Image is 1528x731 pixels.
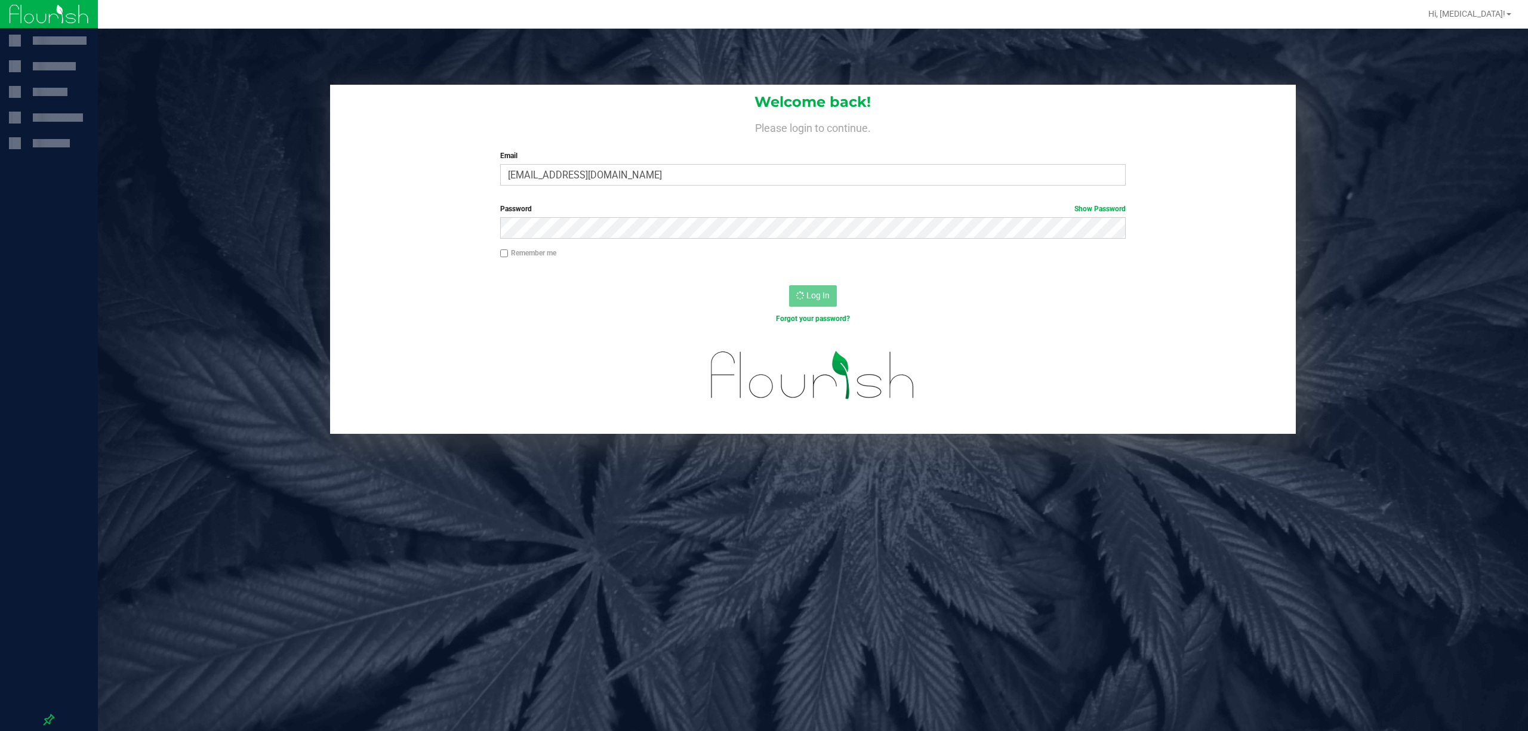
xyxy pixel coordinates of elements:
[806,291,830,300] span: Log In
[500,150,1126,161] label: Email
[692,337,934,414] img: flourish_logo.svg
[43,714,55,726] label: Pin the sidebar to full width on large screens
[330,119,1295,134] h4: Please login to continue.
[330,94,1295,110] h1: Welcome back!
[776,314,850,323] a: Forgot your password?
[1074,205,1126,213] a: Show Password
[500,249,509,258] input: Remember me
[1428,9,1505,18] span: Hi, [MEDICAL_DATA]!
[789,285,837,307] button: Log In
[500,248,556,258] label: Remember me
[500,205,532,213] span: Password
